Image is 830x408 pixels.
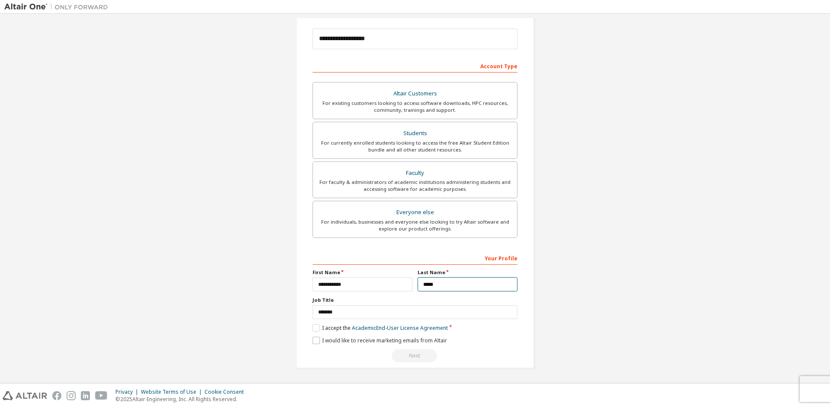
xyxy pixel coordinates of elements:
div: Cookie Consent [204,389,249,395]
div: Read and acccept EULA to continue [313,349,517,362]
p: © 2025 Altair Engineering, Inc. All Rights Reserved. [115,395,249,403]
img: altair_logo.svg [3,391,47,400]
label: Last Name [418,269,517,276]
div: Students [318,127,512,139]
div: Privacy [115,389,141,395]
label: I would like to receive marketing emails from Altair [313,337,447,344]
label: First Name [313,269,412,276]
img: facebook.svg [52,391,61,400]
div: Everyone else [318,206,512,218]
label: Job Title [313,297,517,304]
div: For currently enrolled students looking to access the free Altair Student Edition bundle and all ... [318,139,512,153]
a: Academic End-User License Agreement [352,324,448,332]
div: Your Profile [313,251,517,265]
div: For existing customers looking to access software downloads, HPC resources, community, trainings ... [318,100,512,114]
div: For individuals, businesses and everyone else looking to try Altair software and explore our prod... [318,218,512,232]
div: Faculty [318,167,512,179]
img: instagram.svg [67,391,76,400]
img: youtube.svg [95,391,108,400]
div: For faculty & administrators of academic institutions administering students and accessing softwa... [318,179,512,193]
img: Altair One [4,3,112,11]
div: Website Terms of Use [141,389,204,395]
div: Altair Customers [318,88,512,100]
div: Account Type [313,59,517,73]
img: linkedin.svg [81,391,90,400]
label: I accept the [313,324,448,332]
